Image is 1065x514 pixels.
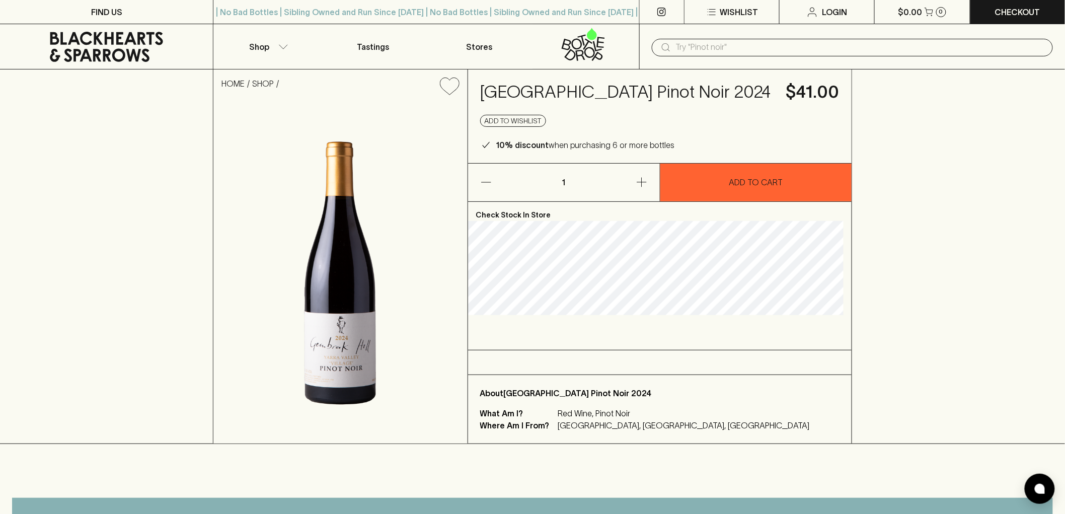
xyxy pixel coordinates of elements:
[480,115,546,127] button: Add to wishlist
[480,82,774,103] h4: [GEOGRAPHIC_DATA] Pinot Noir 2024
[1035,484,1045,494] img: bubble-icon
[426,24,532,69] a: Stores
[320,24,426,69] a: Tastings
[249,41,269,53] p: Shop
[558,419,810,431] p: [GEOGRAPHIC_DATA], [GEOGRAPHIC_DATA], [GEOGRAPHIC_DATA]
[822,6,848,18] p: Login
[221,79,245,88] a: HOME
[480,387,840,399] p: About [GEOGRAPHIC_DATA] Pinot Noir 2024
[467,41,493,53] p: Stores
[786,82,840,103] h4: $41.00
[213,24,320,69] button: Shop
[468,202,852,221] p: Check Stock In Store
[496,140,549,150] b: 10% discount
[91,6,122,18] p: FIND US
[660,164,852,201] button: ADD TO CART
[357,41,389,53] p: Tastings
[436,74,464,99] button: Add to wishlist
[496,139,675,151] p: when purchasing 6 or more bottles
[558,407,810,419] p: Red Wine, Pinot Noir
[995,6,1040,18] p: Checkout
[898,6,923,18] p: $0.00
[720,6,758,18] p: Wishlist
[729,176,783,188] p: ADD TO CART
[252,79,274,88] a: SHOP
[552,164,576,201] p: 1
[939,9,943,15] p: 0
[676,39,1045,55] input: Try "Pinot noir"
[480,407,556,419] p: What Am I?
[213,103,467,444] img: 41318.png
[480,419,556,431] p: Where Am I From?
